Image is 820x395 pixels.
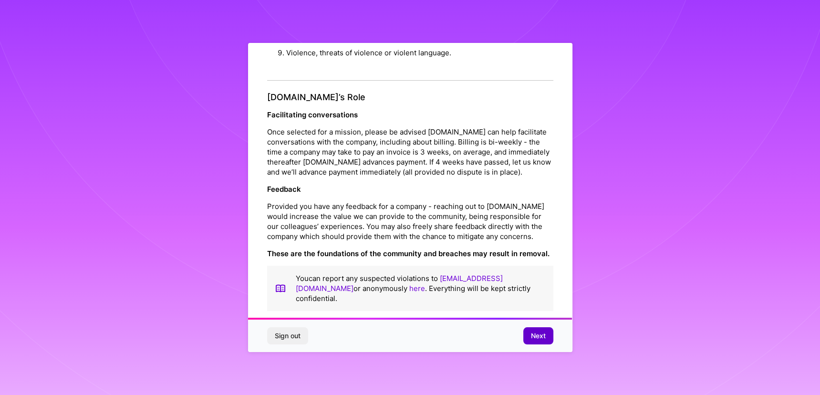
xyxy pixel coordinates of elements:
strong: These are the foundations of the community and breaches may result in removal. [267,249,550,258]
img: book icon [275,273,286,303]
span: Sign out [275,331,301,341]
a: here [409,284,425,293]
a: [EMAIL_ADDRESS][DOMAIN_NAME] [296,274,503,293]
li: Violence, threats of violence or violent language. [286,44,553,62]
span: Next [531,331,546,341]
h4: [DOMAIN_NAME]’s Role [267,92,553,103]
strong: Feedback [267,185,301,194]
button: Next [523,327,553,344]
p: Provided you have any feedback for a company - reaching out to [DOMAIN_NAME] would increase the v... [267,201,553,241]
strong: Facilitating conversations [267,110,358,119]
p: You can report any suspected violations to or anonymously . Everything will be kept strictly conf... [296,273,546,303]
p: Once selected for a mission, please be advised [DOMAIN_NAME] can help facilitate conversations wi... [267,127,553,177]
button: Sign out [267,327,308,344]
